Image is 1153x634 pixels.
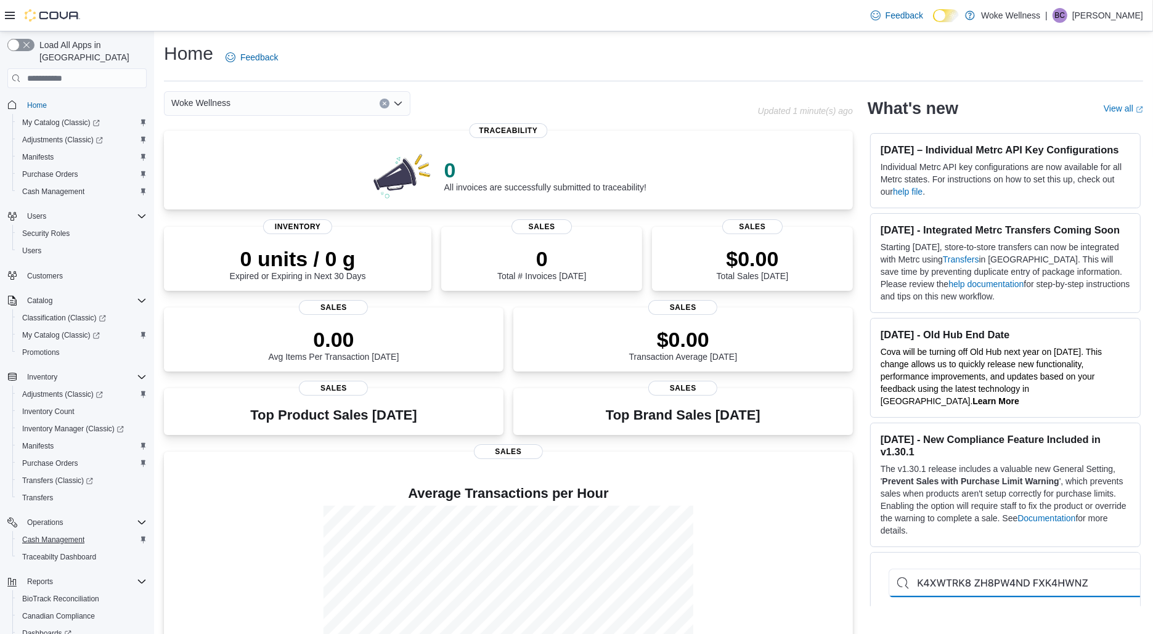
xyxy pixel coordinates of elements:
[648,300,717,315] span: Sales
[12,403,152,420] button: Inventory Count
[717,246,788,281] div: Total Sales [DATE]
[629,327,738,362] div: Transaction Average [DATE]
[22,574,58,589] button: Reports
[1072,8,1143,23] p: [PERSON_NAME]
[12,183,152,200] button: Cash Management
[17,591,104,606] a: BioTrack Reconciliation
[17,311,147,325] span: Classification (Classic)
[17,387,147,402] span: Adjustments (Classic)
[17,532,147,547] span: Cash Management
[17,150,147,165] span: Manifests
[2,96,152,113] button: Home
[27,372,57,382] span: Inventory
[1017,513,1075,523] a: Documentation
[22,441,54,451] span: Manifests
[22,118,100,128] span: My Catalog (Classic)
[22,330,100,340] span: My Catalog (Classic)
[17,490,147,505] span: Transfers
[12,590,152,608] button: BioTrack Reconciliation
[17,243,147,258] span: Users
[393,99,403,108] button: Open list of options
[2,368,152,386] button: Inventory
[881,463,1130,537] p: The v1.30.1 release includes a valuable new General Setting, ' ', which prevents sales when produ...
[758,106,853,116] p: Updated 1 minute(s) ago
[17,421,147,436] span: Inventory Manager (Classic)
[943,254,979,264] a: Transfers
[981,8,1040,23] p: Woke Wellness
[27,518,63,527] span: Operations
[17,311,111,325] a: Classification (Classic)
[881,241,1130,303] p: Starting [DATE], store-to-store transfers can now be integrated with Metrc using in [GEOGRAPHIC_D...
[933,22,934,23] span: Dark Mode
[17,167,83,182] a: Purchase Orders
[25,9,80,22] img: Cova
[27,100,47,110] span: Home
[12,327,152,344] a: My Catalog (Classic)
[1104,104,1143,113] a: View allExternal link
[881,224,1130,236] h3: [DATE] - Integrated Metrc Transfers Coming Soon
[12,166,152,183] button: Purchase Orders
[299,381,368,396] span: Sales
[648,381,717,396] span: Sales
[972,396,1019,406] a: Learn More
[17,226,75,241] a: Security Roles
[881,433,1130,458] h3: [DATE] - New Compliance Feature Included in v1.30.1
[221,45,283,70] a: Feedback
[22,293,57,308] button: Catalog
[1055,8,1065,23] span: BC
[12,420,152,437] a: Inventory Manager (Classic)
[497,246,586,281] div: Total # Invoices [DATE]
[22,493,53,503] span: Transfers
[12,225,152,242] button: Security Roles
[22,611,95,621] span: Canadian Compliance
[22,347,60,357] span: Promotions
[22,169,78,179] span: Purchase Orders
[17,387,108,402] a: Adjustments (Classic)
[17,167,147,182] span: Purchase Orders
[12,455,152,472] button: Purchase Orders
[22,594,99,604] span: BioTrack Reconciliation
[893,187,923,197] a: help file
[22,97,147,112] span: Home
[17,490,58,505] a: Transfers
[17,132,147,147] span: Adjustments (Classic)
[1136,106,1143,113] svg: External link
[171,96,230,110] span: Woke Wellness
[22,370,62,384] button: Inventory
[882,476,1059,486] strong: Prevent Sales with Purchase Limit Warning
[22,313,106,323] span: Classification (Classic)
[17,345,65,360] a: Promotions
[22,370,147,384] span: Inventory
[17,532,89,547] a: Cash Management
[299,300,368,315] span: Sales
[22,98,52,113] a: Home
[12,548,152,566] button: Traceabilty Dashboard
[269,327,399,352] p: 0.00
[17,550,147,564] span: Traceabilty Dashboard
[22,152,54,162] span: Manifests
[2,292,152,309] button: Catalog
[250,408,417,423] h3: Top Product Sales [DATE]
[881,347,1102,406] span: Cova will be turning off Old Hub next year on [DATE]. This change allows us to quickly release ne...
[17,184,89,199] a: Cash Management
[12,242,152,259] button: Users
[17,328,147,343] span: My Catalog (Classic)
[17,132,108,147] a: Adjustments (Classic)
[17,404,79,419] a: Inventory Count
[17,456,83,471] a: Purchase Orders
[12,386,152,403] a: Adjustments (Classic)
[370,150,434,200] img: 0
[22,476,93,486] span: Transfers (Classic)
[2,267,152,285] button: Customers
[868,99,958,118] h2: What's new
[22,187,84,197] span: Cash Management
[17,115,105,130] a: My Catalog (Classic)
[717,246,788,271] p: $0.00
[269,327,399,362] div: Avg Items Per Transaction [DATE]
[230,246,366,281] div: Expired or Expiring in Next 30 Days
[22,269,68,283] a: Customers
[22,515,147,530] span: Operations
[22,407,75,417] span: Inventory Count
[2,208,152,225] button: Users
